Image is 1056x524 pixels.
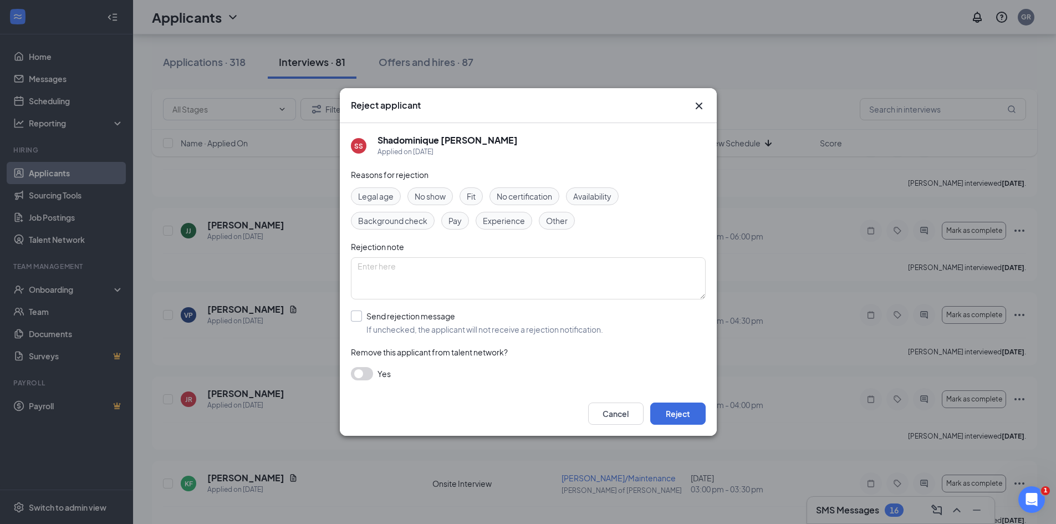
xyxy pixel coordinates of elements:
[377,367,391,380] span: Yes
[692,99,706,113] svg: Cross
[351,347,508,357] span: Remove this applicant from talent network?
[1041,486,1050,495] span: 1
[497,190,552,202] span: No certification
[351,170,428,180] span: Reasons for rejection
[358,215,427,227] span: Background check
[692,99,706,113] button: Close
[377,134,518,146] h5: Shadominique [PERSON_NAME]
[358,190,394,202] span: Legal age
[546,215,568,227] span: Other
[351,99,421,111] h3: Reject applicant
[588,403,644,425] button: Cancel
[483,215,525,227] span: Experience
[415,190,446,202] span: No show
[354,141,363,151] div: SS
[377,146,518,157] div: Applied on [DATE]
[467,190,476,202] span: Fit
[573,190,611,202] span: Availability
[650,403,706,425] button: Reject
[448,215,462,227] span: Pay
[1018,486,1045,513] iframe: Intercom live chat
[351,242,404,252] span: Rejection note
